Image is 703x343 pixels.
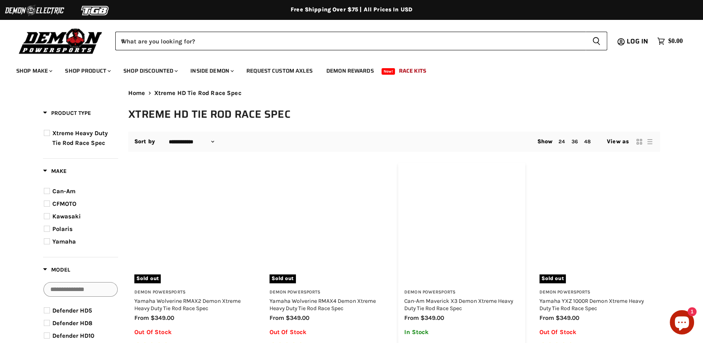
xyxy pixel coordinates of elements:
[128,108,660,121] h1: Xtreme HD Tie Rod Race Spec
[404,329,519,336] p: In Stock
[52,188,75,195] span: Can-Am
[52,225,73,233] span: Polaris
[134,169,249,284] a: Yamaha Wolverine RMAX2 Demon Xtreme Heavy Duty Tie Rod Race SpecSold out
[653,35,687,47] a: $0.00
[134,289,249,296] h3: Demon Powersports
[382,68,395,75] span: New!
[43,266,70,276] button: Filter by Model
[10,63,57,79] a: Shop Make
[270,289,384,296] h3: Demon Powersports
[117,63,183,79] a: Shop Discounted
[571,138,578,145] a: 36
[270,329,384,336] p: Out Of Stock
[134,138,155,145] label: Sort by
[151,314,174,321] span: $349.00
[4,3,65,18] img: Demon Electric Logo 2
[43,110,91,116] span: Product Type
[52,200,76,207] span: CFMOTO
[270,169,384,284] a: Yamaha Wolverine RMAX4 Demon Xtreme Heavy Duty Tie Rod Race SpecSold out
[115,32,607,50] form: Product
[539,169,654,284] a: Yamaha YXZ 1000R Demon Xtreme Heavy Duty Tie Rod Race SpecSold out
[59,63,116,79] a: Shop Product
[320,63,380,79] a: Demon Rewards
[52,238,76,245] span: Yamaha
[667,310,697,337] inbox-online-store-chat: Shopify online store chat
[43,168,67,175] span: Make
[646,138,654,146] button: list view
[627,36,648,46] span: Log in
[539,289,654,296] h3: Demon Powersports
[10,59,681,79] ul: Main menu
[586,32,607,50] button: Search
[52,129,108,147] span: Xtreme Heavy Duty Tie Rod Race Spec
[16,26,105,55] img: Demon Powersports
[52,319,93,327] span: Defender HD8
[393,63,432,79] a: Race Kits
[668,37,683,45] span: $0.00
[404,289,519,296] h3: Demon Powersports
[128,90,145,97] a: Home
[134,274,161,283] span: Sold out
[52,332,94,339] span: Defender HD10
[184,63,239,79] a: Inside Demon
[43,109,91,119] button: Filter by Product Type
[539,298,644,311] a: Yamaha YXZ 1000R Demon Xtreme Heavy Duty Tie Rod Race Spec
[134,329,249,336] p: Out Of Stock
[539,274,566,283] span: Sold out
[584,138,591,145] a: 48
[404,169,519,284] a: Can-Am Maverick X3 Demon Xtreme Heavy Duty Tie Rod Race Spec
[421,314,444,321] span: $349.00
[115,32,586,50] input: When autocomplete results are available use up and down arrows to review and enter to select
[286,314,309,321] span: $349.00
[43,167,67,177] button: Filter by Make
[539,329,654,336] p: Out Of Stock
[559,138,565,145] a: 24
[65,3,126,18] img: TGB Logo 2
[134,314,149,321] span: from
[607,138,629,145] span: View as
[270,298,376,311] a: Yamaha Wolverine RMAX4 Demon Xtreme Heavy Duty Tie Rod Race Spec
[52,307,92,314] span: Defender HD5
[623,38,653,45] a: Log in
[404,298,513,311] a: Can-Am Maverick X3 Demon Xtreme Heavy Duty Tie Rod Race Spec
[240,63,319,79] a: Request Custom Axles
[537,138,553,145] span: Show
[270,314,284,321] span: from
[154,90,242,97] span: Xtreme HD Tie Rod Race Spec
[27,6,676,13] div: Free Shipping Over $75 | All Prices In USD
[128,90,660,97] nav: Breadcrumbs
[134,298,241,311] a: Yamaha Wolverine RMAX2 Demon Xtreme Heavy Duty Tie Rod Race Spec
[43,282,118,297] input: Search Options
[128,132,660,152] nav: Collection utilities
[43,266,70,273] span: Model
[270,274,296,283] span: Sold out
[404,314,419,321] span: from
[556,314,579,321] span: $349.00
[635,138,643,146] button: grid view
[539,314,554,321] span: from
[52,213,81,220] span: Kawasaki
